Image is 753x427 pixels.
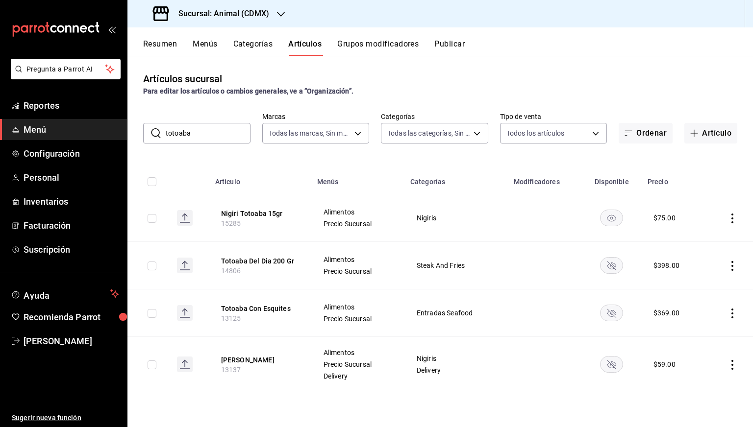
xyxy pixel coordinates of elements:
input: Buscar artículo [166,123,251,143]
button: open_drawer_menu [108,25,116,33]
label: Categorías [381,113,488,120]
span: Nigiris [417,214,496,221]
button: availability-product [600,257,623,274]
span: Delivery [324,373,392,380]
span: Ayuda [24,288,106,300]
span: Precio Sucursal [324,315,392,322]
button: availability-product [600,356,623,373]
button: Artículos [288,39,322,56]
div: $ 59.00 [653,359,676,369]
div: $ 398.00 [653,261,679,270]
th: Menús [311,163,404,194]
span: Precio Sucursal [324,361,392,368]
button: edit-product-location [221,256,300,266]
label: Tipo de venta [500,113,607,120]
th: Precio [642,163,705,194]
span: [PERSON_NAME] [24,334,119,348]
button: actions [728,360,737,370]
span: Alimentos [324,349,392,356]
button: Pregunta a Parrot AI [11,59,121,79]
span: Pregunta a Parrot AI [26,64,105,74]
button: edit-product-location [221,355,300,365]
button: Menús [193,39,217,56]
span: 13125 [221,314,241,322]
span: Menú [24,123,119,136]
span: Todos los artículos [506,128,565,138]
strong: Para editar los artículos o cambios generales, ve a “Organización”. [143,87,353,95]
span: Alimentos [324,256,392,263]
button: availability-product [600,210,623,226]
button: Grupos modificadores [337,39,419,56]
button: Ordenar [619,123,673,143]
th: Artículo [209,163,311,194]
span: Sugerir nueva función [12,413,119,423]
button: Publicar [434,39,465,56]
th: Disponible [582,163,642,194]
th: Modificadores [508,163,582,194]
span: Entradas Seafood [417,309,496,316]
button: availability-product [600,305,623,321]
span: Precio Sucursal [324,268,392,275]
div: $ 75.00 [653,213,676,223]
button: actions [728,213,737,223]
span: Inventarios [24,195,119,208]
span: 14806 [221,267,241,275]
span: Suscripción [24,243,119,256]
span: Reportes [24,99,119,112]
a: Pregunta a Parrot AI [7,71,121,81]
button: Resumen [143,39,177,56]
label: Marcas [262,113,370,120]
span: 15285 [221,219,241,227]
span: Recomienda Parrot [24,310,119,324]
h3: Sucursal: Animal (CDMX) [171,8,269,20]
th: Categorías [404,163,508,194]
span: Todas las categorías, Sin categoría [387,128,470,138]
span: 13137 [221,366,241,374]
button: actions [728,308,737,318]
span: Steak And Fries [417,262,496,269]
button: edit-product-location [221,209,300,218]
span: Alimentos [324,209,392,215]
button: actions [728,261,737,271]
span: Configuración [24,147,119,160]
button: Categorías [233,39,273,56]
div: Artículos sucursal [143,71,222,86]
div: $ 369.00 [653,308,679,318]
span: Delivery [417,367,496,374]
span: Nigiris [417,355,496,362]
span: Todas las marcas, Sin marca [269,128,351,138]
button: Artículo [684,123,737,143]
span: Precio Sucursal [324,220,392,227]
span: Facturación [24,219,119,232]
div: navigation tabs [143,39,753,56]
span: Alimentos [324,304,392,310]
span: Personal [24,171,119,184]
button: edit-product-location [221,304,300,313]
